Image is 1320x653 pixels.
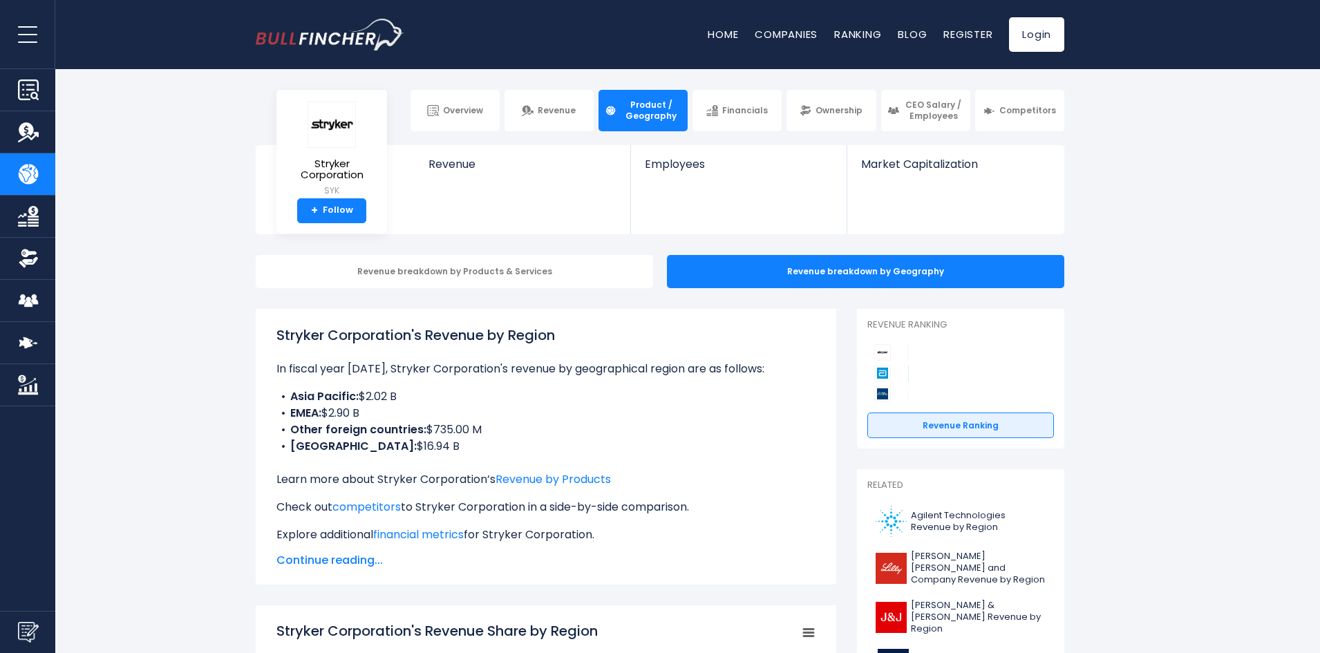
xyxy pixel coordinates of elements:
a: Financials [692,90,782,131]
span: Market Capitalization [861,158,1049,171]
a: Blog [898,27,927,41]
a: Employees [631,145,846,194]
a: Revenue [505,90,594,131]
a: Ranking [834,27,881,41]
span: [PERSON_NAME] [PERSON_NAME] and Company Revenue by Region [911,551,1046,586]
li: $2.90 B [276,405,815,422]
b: Asia Pacific: [290,388,359,404]
img: Ownership [18,248,39,269]
a: Stryker Corporation SYK [287,101,377,198]
li: $2.02 B [276,388,815,405]
span: Stryker Corporation [287,158,376,181]
img: LLY logo [876,553,907,584]
a: Competitors [975,90,1064,131]
span: Employees [645,158,832,171]
a: Companies [755,27,818,41]
a: +Follow [297,198,366,223]
span: Revenue [428,158,617,171]
b: [GEOGRAPHIC_DATA]: [290,438,417,454]
div: Revenue breakdown by Products & Services [256,255,653,288]
img: JNJ logo [876,602,907,633]
a: [PERSON_NAME] & [PERSON_NAME] Revenue by Region [867,596,1054,638]
small: SYK [287,184,376,197]
span: Competitors [999,105,1056,116]
span: CEO Salary / Employees [903,100,964,121]
a: Overview [411,90,500,131]
p: Related [867,480,1054,491]
a: Login [1009,17,1064,52]
a: Revenue Ranking [867,413,1054,439]
a: competitors [332,499,401,515]
b: Other foreign countries: [290,422,426,437]
a: financial metrics [373,527,464,542]
img: Abbott Laboratories competitors logo [874,365,891,381]
p: Learn more about Stryker Corporation’s [276,471,815,488]
li: $735.00 M [276,422,815,438]
a: Agilent Technologies Revenue by Region [867,502,1054,540]
p: Check out to Stryker Corporation in a side-by-side comparison. [276,499,815,515]
a: Home [708,27,738,41]
span: Agilent Technologies Revenue by Region [911,510,1046,533]
tspan: Stryker Corporation's Revenue Share by Region [276,621,598,641]
span: Revenue [538,105,576,116]
span: Overview [443,105,483,116]
a: Go to homepage [256,19,404,50]
img: bullfincher logo [256,19,404,50]
a: Register [943,27,992,41]
span: Financials [722,105,768,116]
a: Product / Geography [598,90,688,131]
a: Ownership [786,90,876,131]
a: Revenue [415,145,631,194]
span: Product / Geography [621,100,681,121]
img: A logo [876,506,907,537]
strong: + [311,205,318,217]
p: In fiscal year [DATE], Stryker Corporation's revenue by geographical region are as follows: [276,361,815,377]
li: $16.94 B [276,438,815,455]
h1: Stryker Corporation's Revenue by Region [276,325,815,346]
a: Market Capitalization [847,145,1063,194]
p: Revenue Ranking [867,319,1054,331]
a: Revenue by Products [496,471,611,487]
a: CEO Salary / Employees [881,90,970,131]
img: Stryker Corporation competitors logo [874,344,891,361]
div: Revenue breakdown by Geography [667,255,1064,288]
b: EMEA: [290,405,321,421]
a: [PERSON_NAME] [PERSON_NAME] and Company Revenue by Region [867,547,1054,589]
p: Explore additional for Stryker Corporation. [276,527,815,543]
span: Ownership [815,105,862,116]
span: Continue reading... [276,552,815,569]
img: Boston Scientific Corporation competitors logo [874,386,891,402]
span: [PERSON_NAME] & [PERSON_NAME] Revenue by Region [911,600,1046,635]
